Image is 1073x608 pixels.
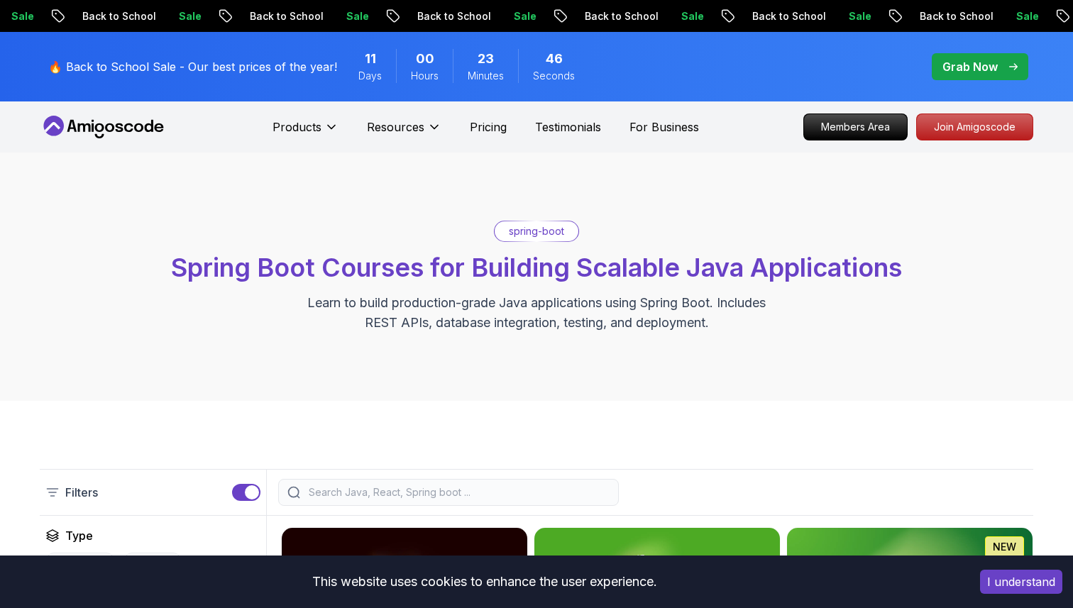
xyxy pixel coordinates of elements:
[431,9,477,23] p: Sale
[367,118,441,147] button: Resources
[535,118,601,136] a: Testimonials
[803,114,908,140] a: Members Area
[468,69,504,83] span: Minutes
[167,9,264,23] p: Back to School
[993,540,1016,554] p: NEW
[48,58,337,75] p: 🔥 Back to School Sale - Our best prices of the year!
[766,9,812,23] p: Sale
[509,224,564,238] p: spring-boot
[502,9,599,23] p: Back to School
[804,114,907,140] p: Members Area
[470,118,507,136] a: Pricing
[980,570,1062,594] button: Accept cookies
[264,9,309,23] p: Sale
[306,485,610,499] input: Search Java, React, Spring boot ...
[97,9,142,23] p: Sale
[358,69,382,83] span: Days
[478,49,494,69] span: 23 Minutes
[411,69,439,83] span: Hours
[629,118,699,136] a: For Business
[365,49,376,69] span: 11 Days
[171,252,902,283] span: Spring Boot Courses for Building Scalable Java Applications
[670,9,766,23] p: Back to School
[298,293,775,333] p: Learn to build production-grade Java applications using Spring Boot. Includes REST APIs, database...
[599,9,644,23] p: Sale
[367,118,424,136] p: Resources
[837,9,934,23] p: Back to School
[546,49,563,69] span: 46 Seconds
[942,58,998,75] p: Grab Now
[65,484,98,501] p: Filters
[11,566,959,597] div: This website uses cookies to enhance the user experience.
[917,114,1033,140] p: Join Amigoscode
[65,527,93,544] h2: Type
[273,118,321,136] p: Products
[335,9,431,23] p: Back to School
[934,9,979,23] p: Sale
[916,114,1033,140] a: Join Amigoscode
[273,118,339,147] button: Products
[45,553,115,580] button: Course
[416,49,434,69] span: 0 Hours
[533,69,575,83] span: Seconds
[123,553,182,580] button: Build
